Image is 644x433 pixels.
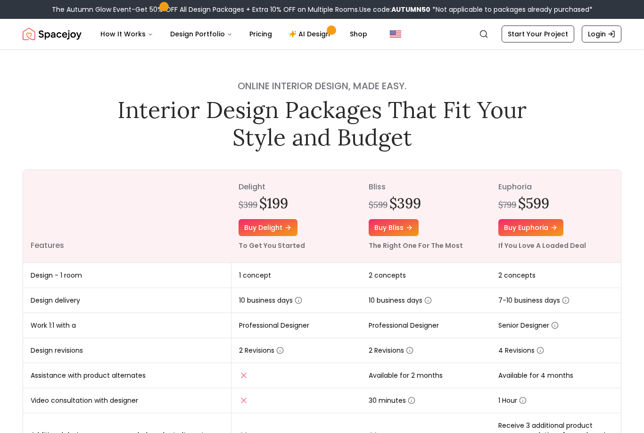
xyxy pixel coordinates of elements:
[342,25,375,43] a: Shop
[259,195,288,212] h2: $199
[498,346,544,355] span: 4 Revisions
[239,198,257,212] div: $399
[23,338,231,363] td: Design revisions
[369,346,413,355] span: 2 Revisions
[369,181,484,193] p: bliss
[239,346,284,355] span: 2 Revisions
[390,28,401,40] img: United States
[239,241,305,250] small: To Get You Started
[498,296,570,305] span: 7-10 business days
[242,25,280,43] a: Pricing
[369,241,463,250] small: The Right One For The Most
[369,198,388,212] div: $599
[582,25,621,42] a: Login
[361,363,491,388] td: Available for 2 months
[389,195,421,212] h2: $399
[23,19,621,49] nav: Global
[93,25,375,43] nav: Main
[239,219,297,236] a: Buy delight
[23,170,231,263] th: Features
[23,388,231,413] td: Video consultation with designer
[163,25,240,43] button: Design Portfolio
[111,96,533,151] h1: Interior Design Packages That Fit Your Style and Budget
[359,5,430,14] span: Use code:
[111,79,533,93] h4: Online interior design, made easy.
[369,396,415,405] span: 30 minutes
[498,396,527,405] span: 1 Hour
[498,181,613,193] p: euphoria
[23,313,231,338] td: Work 1:1 with a
[369,321,439,330] span: Professional Designer
[369,296,432,305] span: 10 business days
[239,181,354,193] p: delight
[498,198,516,212] div: $799
[281,25,340,43] a: AI Design
[430,5,593,14] span: *Not applicable to packages already purchased*
[52,5,593,14] div: The Autumn Glow Event-Get 50% OFF All Design Packages + Extra 10% OFF on Multiple Rooms.
[491,363,621,388] td: Available for 4 months
[23,288,231,313] td: Design delivery
[239,271,271,280] span: 1 concept
[23,25,82,43] img: Spacejoy Logo
[23,25,82,43] a: Spacejoy
[239,296,302,305] span: 10 business days
[391,5,430,14] b: AUTUMN50
[93,25,161,43] button: How It Works
[23,363,231,388] td: Assistance with product alternates
[498,271,536,280] span: 2 concepts
[369,271,406,280] span: 2 concepts
[23,263,231,288] td: Design - 1 room
[369,219,419,236] a: Buy bliss
[498,241,586,250] small: If You Love A Loaded Deal
[498,219,563,236] a: Buy euphoria
[518,195,549,212] h2: $599
[239,321,309,330] span: Professional Designer
[498,321,559,330] span: Senior Designer
[502,25,574,42] a: Start Your Project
